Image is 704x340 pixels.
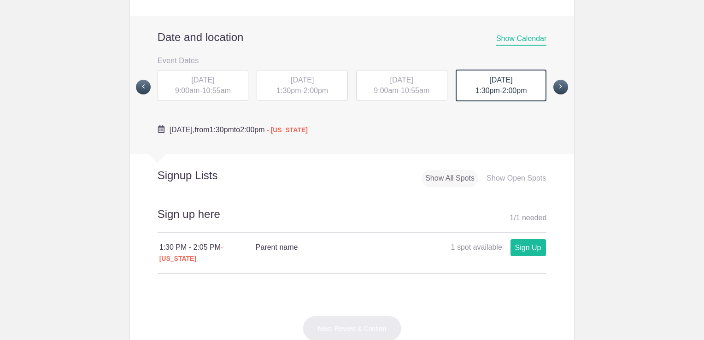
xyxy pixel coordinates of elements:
span: 2:00pm [502,87,527,94]
span: Show Calendar [496,35,546,46]
span: [DATE] [191,76,214,84]
span: [DATE] [291,76,314,84]
h2: Date and location [158,30,547,44]
span: - [US_STATE] [267,126,308,134]
div: - [158,70,249,101]
span: 1 spot available [451,243,502,251]
div: 1 1 needed [510,211,546,225]
h2: Signup Lists [130,169,278,182]
span: 2:00pm [304,87,328,94]
span: / [514,214,516,222]
span: [DATE] [390,76,413,84]
button: [DATE] 1:30pm-2:00pm [256,70,348,102]
div: 1:30 PM - 2:05 PM [159,242,256,264]
span: 10:55am [202,87,231,94]
div: Show All Spots [422,170,478,187]
button: [DATE] 1:30pm-2:00pm [455,69,547,102]
img: Cal purple [158,125,165,133]
div: Show Open Spots [483,170,550,187]
span: 9:00am [175,87,199,94]
span: [DATE], [170,126,195,134]
span: from to [170,126,308,134]
span: 2:00pm [240,126,264,134]
span: 9:00am [374,87,398,94]
h2: Sign up here [158,206,547,233]
button: [DATE] 9:00am-10:55am [356,70,448,102]
h3: Event Dates [158,53,547,67]
a: Sign Up [510,239,546,256]
span: 1:30pm [209,126,234,134]
div: - [356,70,447,101]
h4: Parent name [256,242,400,253]
div: - [257,70,348,101]
span: [DATE] [489,76,512,84]
span: - [US_STATE] [159,244,223,262]
span: 10:55am [401,87,429,94]
button: [DATE] 9:00am-10:55am [157,70,249,102]
span: 1:30pm [276,87,301,94]
span: 1:30pm [475,87,499,94]
div: - [456,70,547,102]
